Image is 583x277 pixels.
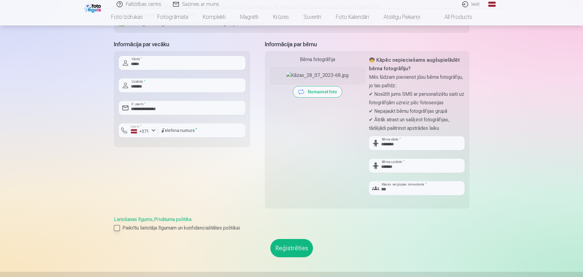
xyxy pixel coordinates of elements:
a: Krūzes [266,9,296,26]
button: Valsts*+371 [119,123,158,137]
div: Bērna fotogrāfija [270,56,365,63]
a: All products [427,9,479,26]
div: +371 [131,128,149,134]
a: Fotogrāmata [150,9,195,26]
a: Atslēgu piekariņi [376,9,427,26]
a: Magnēti [233,9,266,26]
strong: 🧒 Kāpēc nepieciešams augšupielādēt bērna fotogrāfiju? [369,57,460,71]
a: Komplekti [195,9,233,26]
h5: Informācija par vecāku [114,40,250,49]
p: ✔ Ātrāk atrast un sašķirot fotogrāfijas, tādējādi paātrinot apstrādes laiku [369,116,465,133]
a: Suvenīri [296,9,328,26]
button: Reģistrēties [270,239,313,257]
label: Piekrītu lietotāja līgumam un konfidencialitātes politikai [114,224,469,232]
a: Privātuma politika [154,216,191,222]
p: Mēs lūdzam pievienot jūsu bērna fotogrāfiju, jo tas palīdz: [369,73,465,90]
a: Foto kalendāri [328,9,376,26]
a: Foto izdrukas [104,9,150,26]
p: ✔ Nosūtīt jums SMS ar personalizētu saiti uz fotogrāfijām uzreiz pēc fotosesijas [369,90,465,107]
img: Kāzas_28_07_2023-68.jpg [286,72,349,79]
h5: Informācija par bērnu [265,40,469,49]
button: Nomainiet foto [293,86,342,97]
p: ✔ Nepajaukt bērnu fotogrāfijas grupā [369,107,465,116]
div: , [114,216,469,232]
a: Lietošanas līgums [114,216,153,222]
img: /fa1 [84,2,103,13]
label: Valsts [128,124,143,129]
